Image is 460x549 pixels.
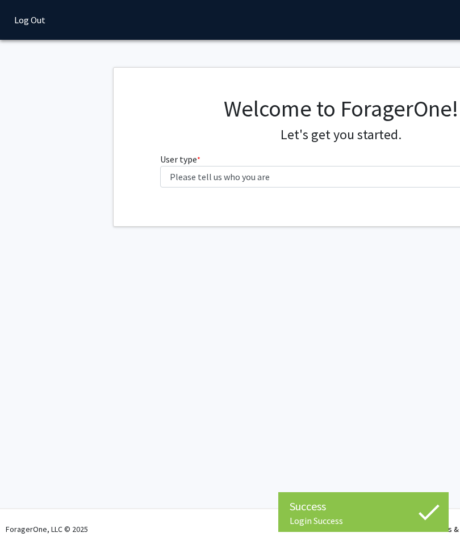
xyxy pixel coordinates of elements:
[290,498,437,515] div: Success
[6,509,88,549] div: ForagerOne, LLC © 2025
[290,515,437,526] div: Login Success
[160,152,200,166] label: User type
